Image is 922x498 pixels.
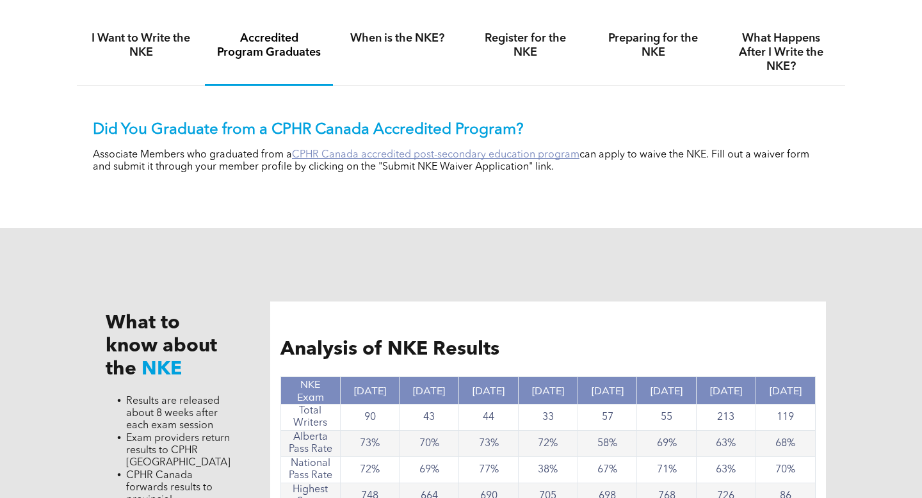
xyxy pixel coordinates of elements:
[281,431,341,457] td: Alberta Pass Rate
[578,431,637,457] td: 58%
[697,405,756,431] td: 213
[756,431,815,457] td: 68%
[637,457,697,483] td: 71%
[473,31,578,60] h4: Register for the NKE
[729,31,834,74] h4: What Happens After I Write the NKE?
[756,457,815,483] td: 70%
[126,433,230,468] span: Exam providers return results to CPHR [GEOGRAPHIC_DATA]
[142,360,182,379] span: NKE
[578,405,637,431] td: 57
[518,405,578,431] td: 33
[340,431,400,457] td: 73%
[697,431,756,457] td: 63%
[93,121,829,140] p: Did You Graduate from a CPHR Canada Accredited Program?
[400,457,459,483] td: 69%
[697,457,756,483] td: 63%
[281,457,341,483] td: National Pass Rate
[106,314,217,379] span: What to know about the
[340,457,400,483] td: 72%
[400,377,459,405] th: [DATE]
[756,377,815,405] th: [DATE]
[280,340,499,359] span: Analysis of NKE Results
[344,31,449,45] h4: When is the NKE?
[578,377,637,405] th: [DATE]
[216,31,321,60] h4: Accredited Program Graduates
[518,377,578,405] th: [DATE]
[601,31,706,60] h4: Preparing for the NKE
[292,150,579,160] a: CPHR Canada accredited post-secondary education program
[459,405,519,431] td: 44
[637,431,697,457] td: 69%
[281,377,341,405] th: NKE Exam
[340,405,400,431] td: 90
[340,377,400,405] th: [DATE]
[697,377,756,405] th: [DATE]
[578,457,637,483] td: 67%
[637,377,697,405] th: [DATE]
[459,431,519,457] td: 73%
[93,149,829,173] p: Associate Members who graduated from a can apply to waive the NKE. Fill out a waiver form and sub...
[756,405,815,431] td: 119
[400,431,459,457] td: 70%
[518,431,578,457] td: 72%
[400,405,459,431] td: 43
[126,396,220,431] span: Results are released about 8 weeks after each exam session
[281,405,341,431] td: Total Writers
[459,457,519,483] td: 77%
[459,377,519,405] th: [DATE]
[518,457,578,483] td: 38%
[637,405,697,431] td: 55
[88,31,193,60] h4: I Want to Write the NKE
